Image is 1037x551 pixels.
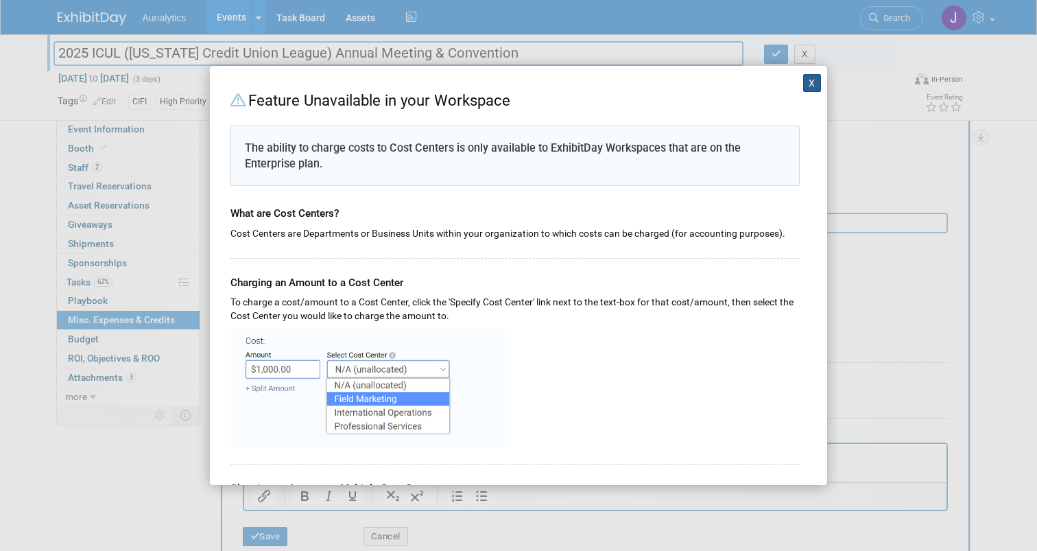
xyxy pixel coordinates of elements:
div: Feature Unavailable in your Workspace [230,86,800,112]
body: Rich Text Area. Press ALT-0 for help. [8,5,695,19]
div: To charge a cost/amount to a Cost Center, click the 'Specify Cost Center' link next to the text-b... [230,290,800,323]
div: Charging an Amount to Multiple Cost Centers [230,465,800,497]
button: X [803,74,821,92]
div: Cost Centers are Departments or Business Units within your organization to which costs can be cha... [230,222,800,241]
div: What are Cost Centers? [230,193,800,222]
img: Specifying a Cost Center [230,329,505,447]
div: The ability to charge costs to Cost Centers is only available to ExhibitDay Workspaces that are o... [230,126,800,186]
div: Charging an Amount to a Cost Center [230,259,800,291]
